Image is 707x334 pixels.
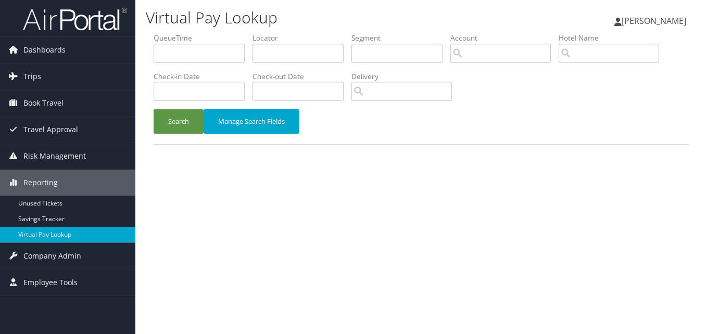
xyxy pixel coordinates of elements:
[23,7,127,31] img: airportal-logo.png
[351,71,460,82] label: Delivery
[622,15,686,27] span: [PERSON_NAME]
[154,71,253,82] label: Check-in Date
[154,33,253,43] label: QueueTime
[23,117,78,143] span: Travel Approval
[23,269,78,296] span: Employee Tools
[23,37,66,63] span: Dashboards
[253,33,351,43] label: Locator
[351,33,450,43] label: Segment
[23,63,41,89] span: Trips
[559,33,667,43] label: Hotel Name
[146,7,513,29] h1: Virtual Pay Lookup
[23,90,64,116] span: Book Travel
[614,5,697,36] a: [PERSON_NAME]
[23,243,81,269] span: Company Admin
[154,109,204,134] button: Search
[204,109,299,134] button: Manage Search Fields
[253,71,351,82] label: Check-out Date
[450,33,559,43] label: Account
[23,143,86,169] span: Risk Management
[23,170,58,196] span: Reporting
